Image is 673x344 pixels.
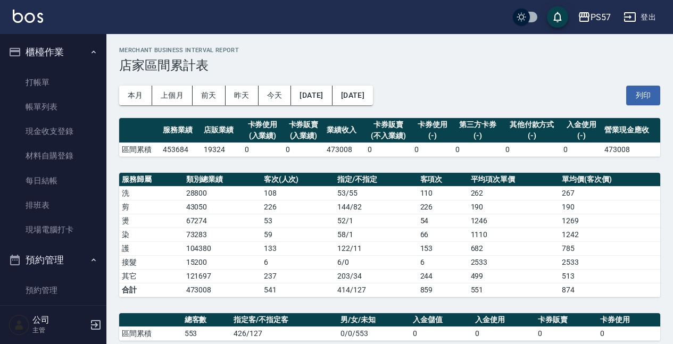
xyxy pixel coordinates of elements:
[4,246,102,274] button: 預約管理
[242,142,283,156] td: 0
[261,214,335,228] td: 53
[559,269,660,283] td: 513
[119,214,184,228] td: 燙
[563,130,599,141] div: (-)
[468,255,560,269] td: 2533
[535,326,598,340] td: 0
[184,255,261,269] td: 15200
[563,119,599,130] div: 入金使用
[535,313,598,327] th: 卡券販賣
[231,326,338,340] td: 426/127
[119,86,152,105] button: 本月
[286,130,321,141] div: (入業績)
[119,283,184,297] td: 合計
[410,313,473,327] th: 入金儲值
[472,313,535,327] th: 入金使用
[547,6,568,28] button: save
[184,200,261,214] td: 43050
[338,313,410,327] th: 男/女/未知
[119,186,184,200] td: 洗
[286,119,321,130] div: 卡券販賣
[338,326,410,340] td: 0/0/553
[559,241,660,255] td: 785
[365,142,412,156] td: 0
[559,214,660,228] td: 1269
[184,283,261,297] td: 473008
[335,186,417,200] td: 53 / 55
[259,86,292,105] button: 今天
[182,313,231,327] th: 總客數
[335,214,417,228] td: 52 / 1
[119,47,660,54] h2: Merchant Business Interval Report
[597,313,660,327] th: 卡券使用
[559,200,660,214] td: 190
[559,255,660,269] td: 2533
[4,278,102,303] a: 預約管理
[184,241,261,255] td: 104380
[468,173,560,187] th: 平均項次單價
[184,186,261,200] td: 28800
[335,173,417,187] th: 指定/不指定
[468,200,560,214] td: 190
[245,130,280,141] div: (入業績)
[184,173,261,187] th: 類別總業績
[559,283,660,297] td: 874
[119,269,184,283] td: 其它
[182,326,231,340] td: 553
[231,313,338,327] th: 指定客/不指定客
[453,142,502,156] td: 0
[261,200,335,214] td: 226
[226,86,259,105] button: 昨天
[324,118,365,143] th: 業績收入
[468,283,560,297] td: 551
[559,173,660,187] th: 單均價(客次價)
[335,200,417,214] td: 144 / 82
[4,38,102,66] button: 櫃檯作業
[505,130,559,141] div: (-)
[412,142,453,156] td: 0
[184,269,261,283] td: 121697
[418,228,468,241] td: 66
[261,173,335,187] th: 客次(人次)
[455,130,500,141] div: (-)
[193,86,226,105] button: 前天
[119,228,184,241] td: 染
[619,7,660,27] button: 登出
[283,142,324,156] td: 0
[410,326,473,340] td: 0
[184,214,261,228] td: 67274
[160,142,201,156] td: 453684
[119,326,182,340] td: 區間累積
[418,283,468,297] td: 859
[335,255,417,269] td: 6 / 0
[561,142,602,156] td: 0
[468,269,560,283] td: 499
[597,326,660,340] td: 0
[4,217,102,242] a: 現場電腦打卡
[468,228,560,241] td: 1110
[503,142,561,156] td: 0
[4,193,102,217] a: 排班表
[261,269,335,283] td: 237
[261,283,335,297] td: 541
[261,228,335,241] td: 59
[591,11,611,24] div: PS57
[335,283,417,297] td: 414/127
[335,269,417,283] td: 203 / 34
[455,119,500,130] div: 第三方卡券
[201,118,242,143] th: 店販業績
[119,255,184,269] td: 接髮
[602,142,660,156] td: 473008
[119,58,660,73] h3: 店家區間累計表
[9,314,30,335] img: Person
[602,118,660,143] th: 營業現金應收
[626,86,660,105] button: 列印
[505,119,559,130] div: 其他付款方式
[324,142,365,156] td: 473008
[4,144,102,168] a: 材料自購登錄
[418,255,468,269] td: 6
[4,119,102,144] a: 現金收支登錄
[13,10,43,23] img: Logo
[418,241,468,255] td: 153
[119,142,160,156] td: 區間累積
